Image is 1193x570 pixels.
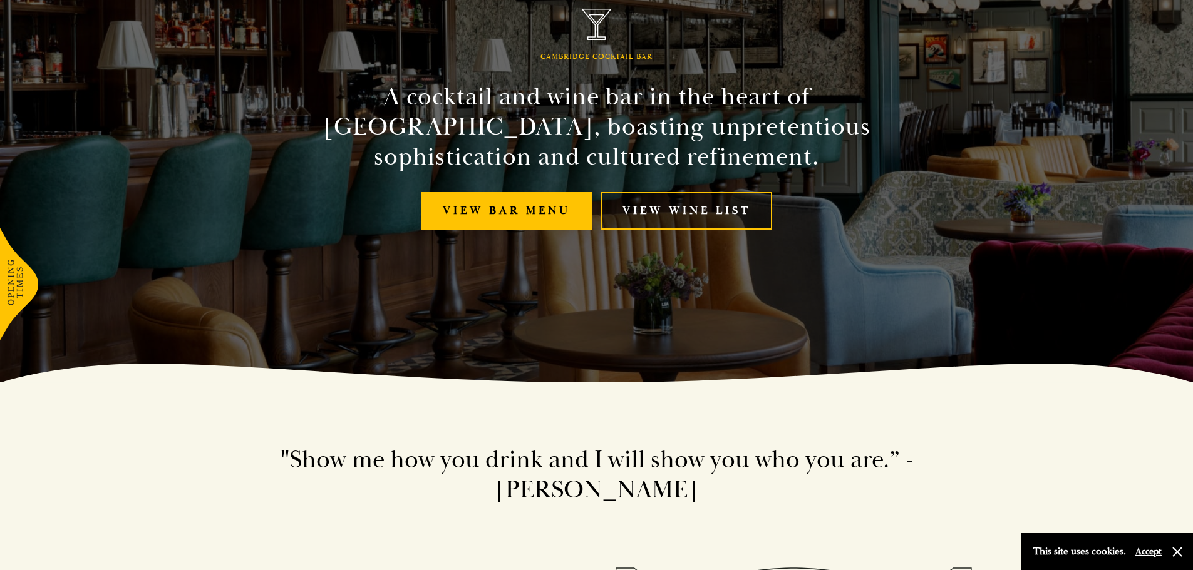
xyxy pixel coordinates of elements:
[1135,546,1162,557] button: Accept
[1033,542,1126,561] p: This site uses cookies.
[601,192,772,230] a: View Wine List
[240,445,954,505] h2: "Show me how you drink and I will show you who you are.” - [PERSON_NAME]
[582,9,612,41] img: Parker's Tavern Brasserie Cambridge
[421,192,592,230] a: View bar menu
[311,82,882,172] h2: A cocktail and wine bar in the heart of [GEOGRAPHIC_DATA], boasting unpretentious sophistication ...
[1171,546,1184,558] button: Close and accept
[540,53,653,61] h1: Cambridge Cocktail Bar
